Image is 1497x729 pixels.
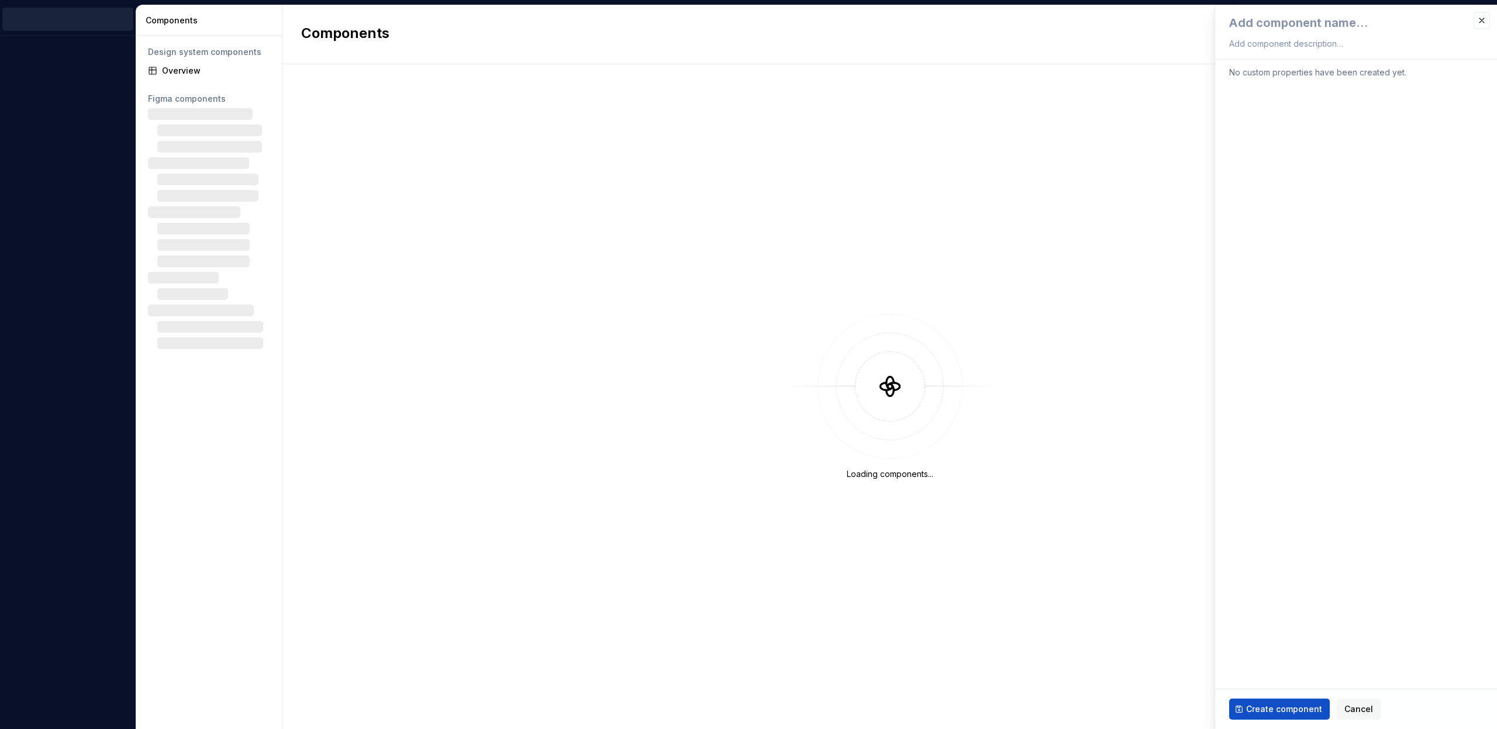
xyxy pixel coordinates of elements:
span: Cancel [1344,703,1373,715]
a: Overview [143,61,275,80]
div: Components [146,15,277,26]
button: Cancel [1337,699,1381,720]
h2: Components [301,24,389,45]
span: Create component [1246,703,1322,715]
div: Design system components [148,46,270,58]
div: Overview [162,65,270,77]
div: Figma components [148,93,270,105]
div: No custom properties have been created yet. [1229,67,1483,78]
div: Loading components... [847,468,933,480]
button: Create component [1229,699,1330,720]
